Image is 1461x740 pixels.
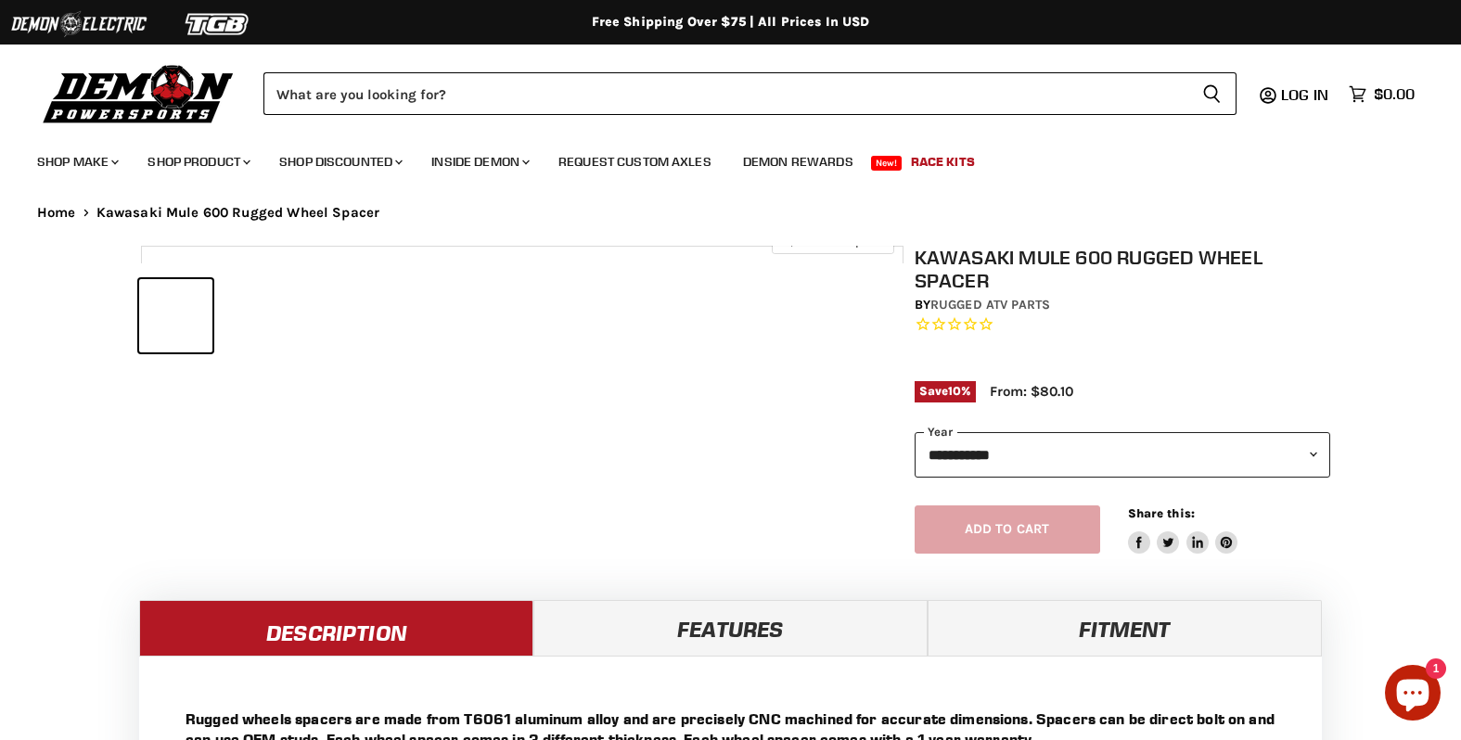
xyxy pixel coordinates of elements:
a: Home [37,205,76,221]
ul: Main menu [23,135,1410,181]
button: Kawasaki Mule 600 Rugged Wheel Spacer thumbnail [139,279,212,352]
a: Description [139,600,533,656]
a: Race Kits [897,143,989,181]
span: Save % [915,381,976,402]
h1: Kawasaki Mule 600 Rugged Wheel Spacer [915,246,1331,292]
a: Rugged ATV Parts [930,297,1050,313]
span: Click to expand [781,234,884,248]
a: Demon Rewards [729,143,867,181]
img: Demon Powersports [37,60,240,126]
span: Kawasaki Mule 600 Rugged Wheel Spacer [96,205,380,221]
img: TGB Logo 2 [148,6,288,42]
span: Share this: [1128,506,1195,520]
span: Rated 0.0 out of 5 stars 0 reviews [915,315,1331,335]
span: From: $80.10 [990,383,1073,400]
a: Shop Discounted [265,143,414,181]
span: $0.00 [1374,85,1415,103]
button: Search [1187,72,1237,115]
span: New! [871,156,903,171]
img: Demon Electric Logo 2 [9,6,148,42]
a: Request Custom Axles [545,143,725,181]
a: $0.00 [1339,81,1424,108]
aside: Share this: [1128,505,1238,555]
span: 10 [948,384,961,398]
input: Search [263,72,1187,115]
a: Shop Make [23,143,130,181]
a: Features [533,600,928,656]
select: year [915,432,1331,478]
a: Inside Demon [417,143,541,181]
inbox-online-store-chat: Shopify online store chat [1379,665,1446,725]
form: Product [263,72,1237,115]
a: Shop Product [134,143,262,181]
a: Fitment [928,600,1322,656]
div: by [915,295,1331,315]
a: Log in [1273,86,1339,103]
span: Log in [1281,85,1328,104]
